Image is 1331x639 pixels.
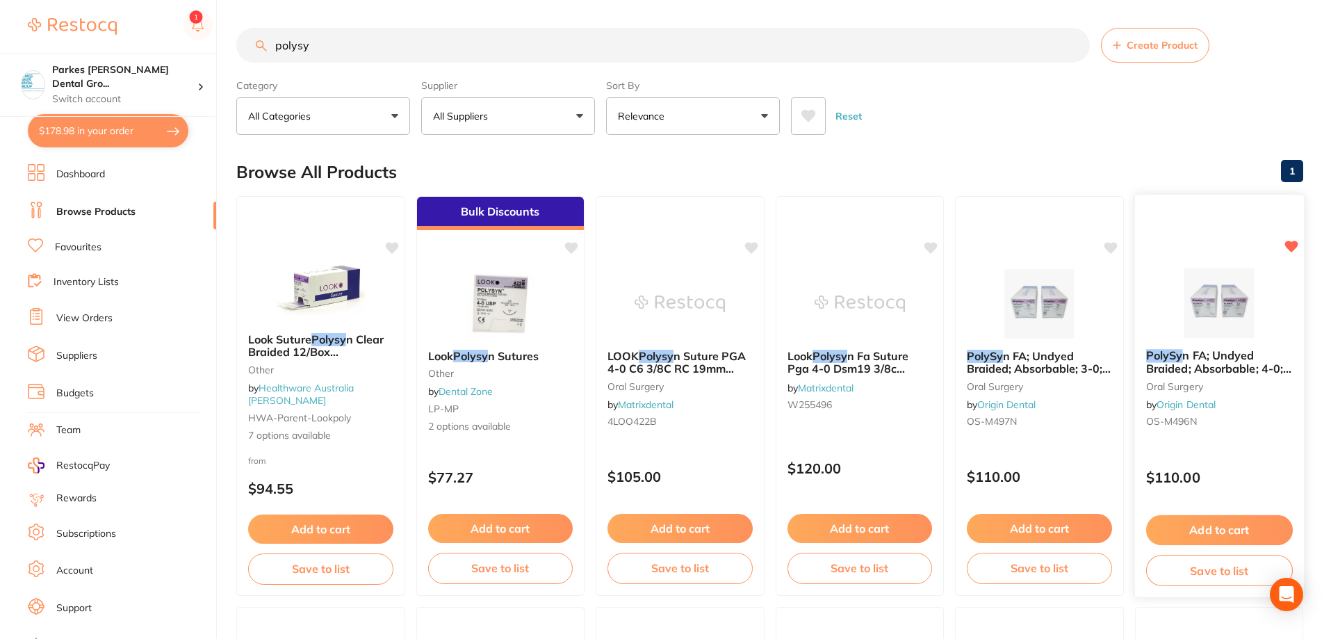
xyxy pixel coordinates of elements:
a: RestocqPay [28,458,110,474]
em: PolySy [967,349,1003,363]
a: View Orders [56,312,113,325]
div: Bulk Discounts [417,197,585,230]
span: by [967,398,1036,411]
button: Add to cart [967,514,1112,543]
p: $105.00 [607,469,753,485]
img: Parkes Baker Dental Group [22,71,44,94]
small: other [428,368,573,379]
span: by [1145,398,1215,411]
a: Budgets [56,387,94,401]
button: All Categories [236,97,410,135]
p: $110.00 [1145,469,1292,485]
b: Look Polysyn Fa Suture Pga 4-0 Dsm19 3/8c 19mm 45cm 496b (12) Undyed [787,350,933,375]
button: Save to list [428,553,573,583]
small: other [248,364,393,375]
em: Polysy [639,349,673,363]
span: 2 options available [428,420,573,434]
a: Dashboard [56,168,105,181]
div: Open Intercom Messenger [1270,578,1303,611]
small: oral surgery [607,381,753,392]
a: Team [56,423,81,437]
em: Polysy [453,349,488,363]
p: $120.00 [787,460,933,476]
b: LOOK Polysyn Suture PGA 4-0 C6 3/8C RC 19mm 70cm 422B (12) Undyed [607,350,753,375]
label: Category [236,79,410,92]
span: 4LOO422B [607,415,657,428]
em: Polysy [813,349,847,363]
img: LOOK Polysyn Suture PGA 4-0 C6 3/8C RC 19mm 70cm 422B (12) Undyed [635,269,725,339]
button: Save to list [607,553,753,583]
button: Create Product [1101,28,1209,63]
p: $77.27 [428,469,573,485]
span: n Sutures [488,349,539,363]
a: Origin Dental [1157,398,1216,411]
span: Create Product [1127,40,1198,51]
a: Favourites [55,241,101,254]
span: OS-M496N [1145,415,1196,428]
span: Look Suture [248,332,311,346]
span: OS-M497N [967,415,1017,428]
span: Look [428,349,453,363]
a: Healthware Australia [PERSON_NAME] [248,382,354,407]
span: W255496 [787,398,832,411]
button: All Suppliers [421,97,595,135]
a: Restocq Logo [28,10,117,42]
img: RestocqPay [28,458,44,474]
p: Relevance [618,109,670,123]
a: Dental Zone [439,385,493,398]
em: Polysy [311,332,346,346]
button: Save to list [787,553,933,583]
a: 1 [1281,157,1303,185]
img: Look Polysyn Sutures [455,269,546,339]
b: Look Suture Polysyn Clear Braided 12/Box (Absorbable) [248,333,393,359]
img: Restocq Logo [28,18,117,35]
a: Matrixdental [798,382,854,394]
span: n Clear Braided 12/Box (Absorbable) [248,332,384,372]
button: Relevance [606,97,780,135]
span: LOOK [607,349,639,363]
label: Supplier [421,79,595,92]
button: Add to cart [607,514,753,543]
p: Switch account [52,92,197,106]
span: n Suture PGA 4-0 C6 3/8C RC 19mm 70cm 422B (12) Undyed [607,349,746,389]
span: Look [787,349,813,363]
b: PolySyn FA; Undyed Braided; Absorbable; 3-0; 18″/45cm; 3/8 Circle Precision Reverse Cutting; 19mm... [967,350,1112,375]
p: All Categories [248,109,316,123]
span: 7 options available [248,429,393,443]
p: All Suppliers [433,109,493,123]
a: Origin Dental [977,398,1036,411]
button: Save to list [1145,555,1292,586]
b: Look Polysyn Sutures [428,350,573,362]
button: Add to cart [1145,515,1292,545]
button: Save to list [967,553,1112,583]
img: Look Polysyn Fa Suture Pga 4-0 Dsm19 3/8c 19mm 45cm 496b (12) Undyed [815,269,905,339]
a: Support [56,601,92,615]
button: Add to cart [787,514,933,543]
h2: Browse All Products [236,163,397,182]
button: $178.98 in your order [28,114,188,147]
span: by [607,398,673,411]
label: Sort By [606,79,780,92]
img: PolySyn FA; Undyed Braided; Absorbable; 3-0; 18″/45cm; 3/8 Circle Precision Reverse Cutting; 19mm... [994,269,1084,339]
span: RestocqPay [56,459,110,473]
a: Inventory Lists [54,275,119,289]
span: LP-MP [428,403,459,415]
b: PolySyn FA; Undyed Braided; Absorbable; 4-0; 18″/45cm; 3/8 Circle Precision Reverse Cutting; 19mm... [1145,349,1292,375]
h4: Parkes Baker Dental Group [52,63,197,90]
span: by [428,385,493,398]
em: PolySy [1145,348,1182,362]
button: Add to cart [428,514,573,543]
a: Suppliers [56,349,97,363]
a: Browse Products [56,205,136,219]
button: Reset [831,97,866,135]
span: from [248,455,266,466]
button: Save to list [248,553,393,584]
a: Account [56,564,93,578]
p: $110.00 [967,469,1112,485]
a: Subscriptions [56,527,116,541]
span: by [248,382,354,407]
span: by [787,382,854,394]
span: n Fa Suture Pga 4-0 Dsm19 3/8c 19mm 45cm 496b (12) Undyed [787,349,908,401]
img: Look Suture Polysyn Clear Braided 12/Box (Absorbable) [275,252,366,322]
small: oral surgery [1145,380,1292,391]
